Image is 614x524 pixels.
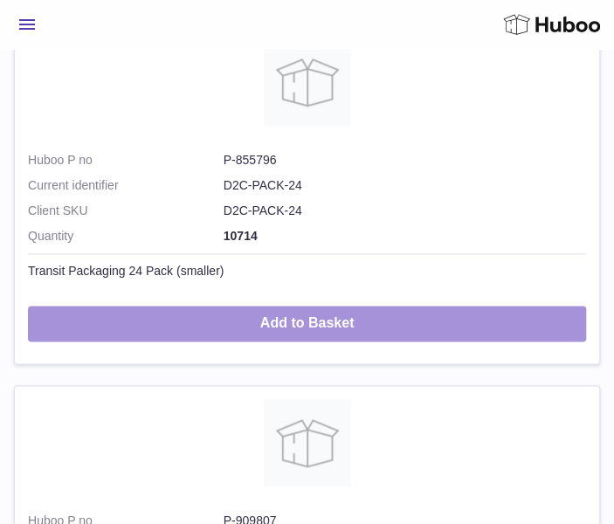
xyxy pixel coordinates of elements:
dd: D2C-PACK-24 [224,177,586,194]
td: Transit Packaging 24 Pack (smaller) [28,253,586,288]
dt: Huboo P no [28,152,224,169]
dd: D2C-PACK-24 [224,203,586,219]
dt: Client SKU [28,203,224,219]
dt: Current identifier [28,177,224,194]
dd: P-855796 [224,152,586,169]
img: D2C 24 Pack - AMAZON ONLY [264,399,351,486]
strong: Quantity [28,228,224,245]
img: Transit Packaging 24 Pack (smaller) [264,38,351,126]
button: Add to Basket [28,306,586,341]
td: 10714 [28,228,586,253]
